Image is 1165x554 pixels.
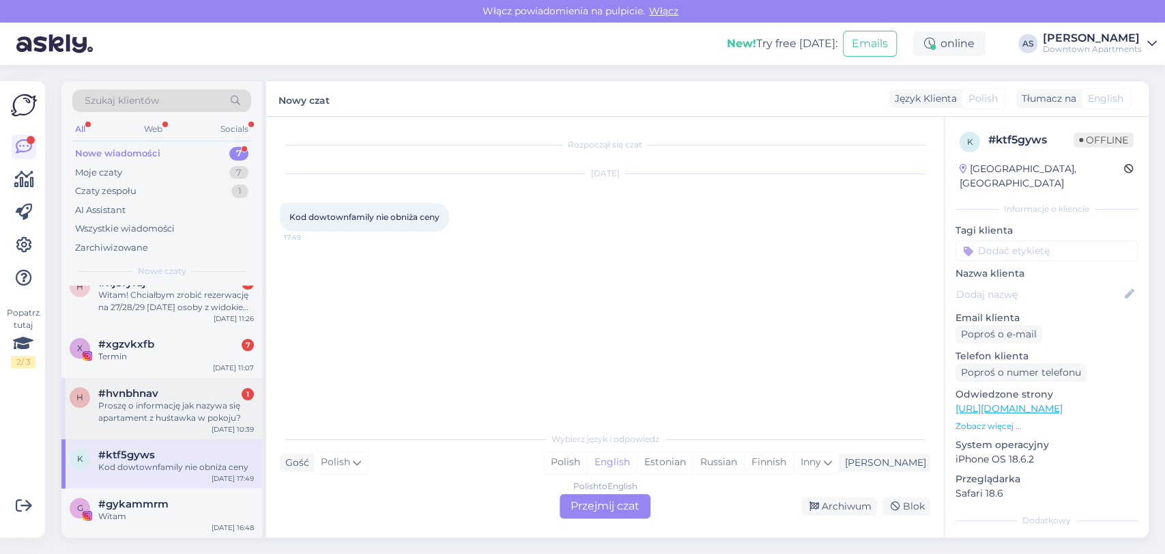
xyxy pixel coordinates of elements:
[75,204,126,217] div: AI Assistant
[645,5,682,17] span: Włącz
[955,266,1138,281] p: Nazwa klienta
[141,120,165,138] div: Web
[955,402,1063,415] a: [URL][DOMAIN_NAME]
[744,452,793,473] div: Finnish
[75,241,148,255] div: Zarchiwizowane
[1043,33,1142,44] div: [PERSON_NAME]
[955,223,1138,238] p: Tagi klienta
[289,212,440,222] span: Kod dowtownfamily nie obniża ceny
[98,400,254,424] div: Proszę o informację jak nazywa się apartament z huśtawka w pokoju?
[955,420,1138,432] p: Zobacz więcej ...
[955,387,1138,402] p: Odwiedzone strony
[955,486,1138,501] p: Safari 18.6
[212,473,254,484] div: [DATE] 17:49
[218,120,251,138] div: Socials
[727,37,756,50] b: New!
[955,363,1087,382] div: Poproś o numer telefonu
[693,452,744,473] div: Russian
[75,166,122,180] div: Moje czaty
[544,452,587,473] div: Polish
[138,265,186,277] span: Nowe czaty
[988,132,1074,148] div: # ktf5gyws
[280,433,930,445] div: Wybierz język i odpowiedz
[85,94,159,108] span: Szukaj klientów
[843,31,897,57] button: Emails
[242,388,254,400] div: 1
[955,311,1138,325] p: Email klienta
[955,514,1138,527] div: Dodatkowy
[284,232,335,243] span: 17:49
[955,325,1042,344] div: Poproś o e-mail
[75,222,175,236] div: Wszystkie wiadomości
[956,287,1122,302] input: Dodaj nazwę
[98,449,155,461] span: #ktf5gyws
[98,289,254,314] div: Witam! Chciałbym zrobić rezerwację na 27/28/29 [DATE] osoby z widokiem na [GEOGRAPHIC_DATA] można...
[213,363,254,373] div: [DATE] 11:07
[560,494,650,518] div: Przejmij czat
[76,392,83,402] span: h
[98,387,158,400] span: #hvnbhnav
[77,343,83,353] span: x
[839,456,926,470] div: [PERSON_NAME]
[1043,33,1157,55] a: [PERSON_NAME]Downtown Apartments
[727,36,837,52] div: Try free [DATE]:
[75,147,160,161] div: Nowe wiadomości
[889,92,957,106] div: Język Klienta
[229,166,248,180] div: 7
[913,31,986,56] div: online
[280,456,309,470] div: Gość
[242,339,254,351] div: 7
[801,456,821,468] span: Inny
[955,240,1138,261] input: Dodać etykietę
[801,497,877,516] div: Archiwum
[968,92,998,106] span: Polish
[573,480,637,493] div: Polish to English
[960,162,1124,191] div: [GEOGRAPHIC_DATA], [GEOGRAPHIC_DATA]
[967,137,973,147] span: k
[587,452,637,473] div: English
[77,503,83,513] span: g
[76,281,83,292] span: h
[955,452,1138,467] p: iPhone OS 18.6.2
[98,338,154,350] span: #xgzvkxfb
[955,349,1138,363] p: Telefon klienta
[321,455,350,470] span: Polish
[72,120,88,138] div: All
[955,472,1138,486] p: Przeglądarka
[77,454,83,464] span: k
[1088,92,1123,106] span: English
[637,452,693,473] div: Estonian
[231,184,248,198] div: 1
[11,92,37,118] img: Askly Logo
[212,523,254,533] div: [DATE] 16:48
[212,424,254,434] div: [DATE] 10:39
[98,461,254,473] div: Kod dowtownfamily nie obniża ceny
[1074,133,1134,148] span: Offline
[278,89,330,108] label: Nowy czat
[955,438,1138,452] p: System operacyjny
[1018,34,1037,53] div: AS
[1016,92,1076,106] div: Tłumacz na
[11,307,35,368] div: Popatrz tutaj
[11,356,35,368] div: 2 / 3
[75,184,136,198] div: Czaty zespołu
[98,498,169,510] span: #gykammrm
[955,535,1138,549] p: Notatki
[98,510,254,523] div: Witam
[1043,44,1142,55] div: Downtown Apartments
[229,147,248,161] div: 7
[882,497,930,516] div: Blok
[280,139,930,151] div: Rozpoczął się czat
[98,350,254,363] div: Termin
[214,314,254,324] div: [DATE] 11:26
[280,167,930,180] div: [DATE]
[955,203,1138,215] div: Informacje o kliencie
